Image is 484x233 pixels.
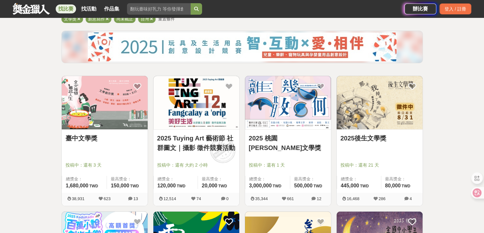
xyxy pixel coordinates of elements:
span: 120,000 [158,183,176,188]
span: 12,514 [164,196,176,201]
span: 投稿中：還有 21 天 [340,162,419,169]
span: 總獎金： [341,176,377,182]
div: 登入 / 註冊 [439,4,471,14]
span: 12 [317,196,321,201]
span: TWD [218,184,227,188]
span: 74 [196,196,201,201]
a: 2025 桃園[PERSON_NAME]文學獎 [249,133,327,153]
span: 創意寫作 [88,17,105,21]
span: 總獎金： [249,176,286,182]
span: 最高獎金： [294,176,327,182]
span: 35,344 [255,196,268,201]
span: 13 [133,196,138,201]
span: 投稿中：還有 3 天 [66,162,144,169]
a: 找活動 [79,4,99,13]
span: TWD [360,184,368,188]
img: Cover Image [153,76,239,129]
span: TWD [273,184,281,188]
span: 661 [287,196,294,201]
span: 最高獎金： [111,176,144,182]
span: 投稿中：還有 大約 2 小時 [157,162,235,169]
span: TWD [402,184,410,188]
span: TWD [89,184,98,188]
span: 286 [379,196,386,201]
a: 辦比賽 [404,4,436,14]
span: 445,000 [341,183,359,188]
span: 文學獎 [64,17,76,21]
span: TWD [130,184,139,188]
span: 500,000 [294,183,312,188]
span: 20,000 [202,183,217,188]
span: 0 [226,196,228,201]
span: 重置條件 [158,17,175,21]
span: TWD [177,184,185,188]
input: 翻玩臺味好乳力 等你發揮創意！ [127,3,191,15]
span: 尚未截止 [116,17,133,21]
span: 4 [410,196,412,201]
span: 623 [104,196,111,201]
span: 總獎金： [66,176,103,182]
img: Cover Image [337,76,423,129]
a: 2025後生文學獎 [340,133,419,143]
span: 最高獎金： [385,176,419,182]
a: 臺中文學獎 [66,133,144,143]
span: 總獎金： [158,176,194,182]
span: 最高獎金： [202,176,235,182]
img: Cover Image [245,76,331,129]
span: 38,931 [72,196,85,201]
span: 1,680,000 [66,183,88,188]
a: 作品集 [102,4,122,13]
span: 台灣 [141,17,149,21]
span: 80,000 [385,183,401,188]
span: 16,468 [347,196,360,201]
a: 找比賽 [56,4,76,13]
span: TWD [313,184,322,188]
span: 150,000 [111,183,129,188]
img: 0b2d4a73-1f60-4eea-aee9-81a5fd7858a2.jpg [88,33,396,61]
a: 2025 Tuying Art 藝術節 社群圖文｜攝影 徵件競賽活動 [157,133,235,153]
span: 3,000,000 [249,183,272,188]
span: 投稿中：還有 1 天 [249,162,327,169]
img: Cover Image [62,76,148,129]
